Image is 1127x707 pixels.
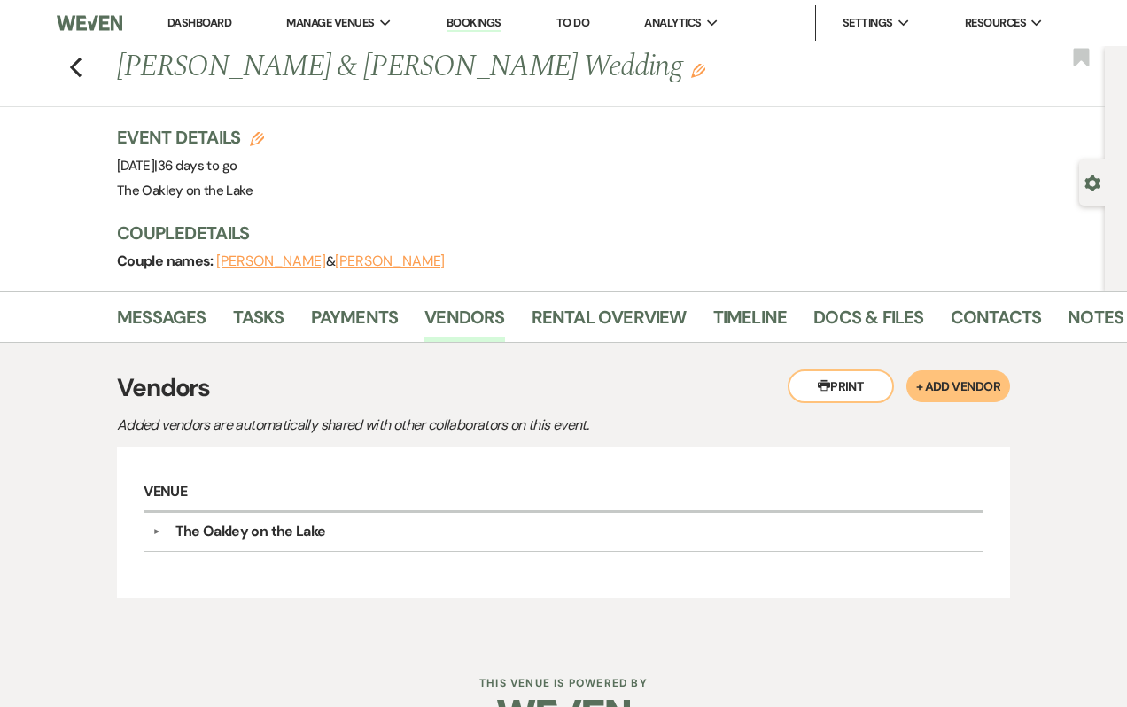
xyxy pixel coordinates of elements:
a: Bookings [447,15,501,32]
span: The Oakley on the Lake [117,182,253,199]
span: Resources [965,14,1026,32]
span: [DATE] [117,157,237,175]
a: Contacts [951,303,1042,342]
button: ▼ [146,527,167,536]
span: Settings [843,14,893,32]
div: The Oakley on the Lake [175,521,326,542]
button: [PERSON_NAME] [216,254,326,268]
button: [PERSON_NAME] [335,254,445,268]
a: Docs & Files [813,303,923,342]
h3: Vendors [117,369,1010,407]
button: Edit [691,62,705,78]
h3: Event Details [117,125,264,150]
span: Manage Venues [286,14,374,32]
span: & [216,252,445,270]
span: Couple names: [117,252,216,270]
button: Open lead details [1084,174,1100,190]
span: 36 days to go [158,157,237,175]
a: Rental Overview [532,303,687,342]
a: Dashboard [167,15,231,30]
a: Timeline [713,303,788,342]
h6: Venue [144,473,983,512]
h3: Couple Details [117,221,1087,245]
span: Analytics [644,14,701,32]
a: To Do [556,15,589,30]
img: Weven Logo [57,4,122,42]
button: Print [788,369,894,403]
a: Vendors [424,303,504,342]
button: + Add Vendor [906,370,1010,402]
a: Tasks [233,303,284,342]
p: Added vendors are automatically shared with other collaborators on this event. [117,414,737,437]
a: Messages [117,303,206,342]
a: Payments [311,303,399,342]
a: Notes [1068,303,1123,342]
h1: [PERSON_NAME] & [PERSON_NAME] Wedding [117,46,900,89]
span: | [154,157,237,175]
